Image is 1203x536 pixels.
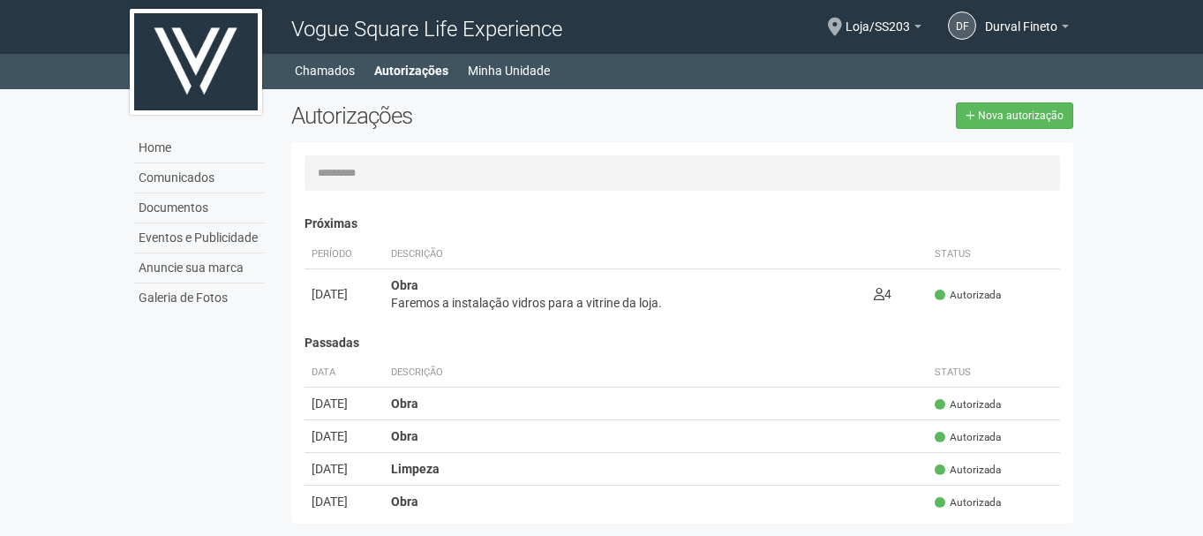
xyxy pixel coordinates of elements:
[956,102,1073,129] a: Nova autorização
[134,283,265,313] a: Galeria de Fotos
[305,359,384,388] th: Data
[312,427,377,445] div: [DATE]
[312,460,377,478] div: [DATE]
[846,3,910,34] span: Loja/SS203
[130,9,262,115] img: logo.jpg
[312,395,377,412] div: [DATE]
[985,22,1069,36] a: Durval Fineto
[978,109,1064,122] span: Nova autorização
[391,429,418,443] strong: Obra
[134,193,265,223] a: Documentos
[391,278,418,292] strong: Obra
[935,430,1001,445] span: Autorizada
[985,3,1057,34] span: Durval Fineto
[134,223,265,253] a: Eventos e Publicidade
[384,240,867,269] th: Descrição
[391,494,418,509] strong: Obra
[134,163,265,193] a: Comunicados
[846,22,921,36] a: Loja/SS203
[305,217,1061,230] h4: Próximas
[374,58,448,83] a: Autorizações
[291,102,669,129] h2: Autorizações
[935,397,1001,412] span: Autorizada
[305,240,384,269] th: Período
[384,359,929,388] th: Descrição
[291,17,562,42] span: Vogue Square Life Experience
[295,58,355,83] a: Chamados
[948,11,976,40] a: DF
[312,493,377,510] div: [DATE]
[305,336,1061,350] h4: Passadas
[935,288,1001,303] span: Autorizada
[874,287,891,301] span: 4
[935,495,1001,510] span: Autorizada
[928,359,1060,388] th: Status
[391,462,440,476] strong: Limpeza
[134,253,265,283] a: Anuncie sua marca
[935,463,1001,478] span: Autorizada
[468,58,550,83] a: Minha Unidade
[391,294,860,312] div: Faremos a instalação vidros para a vitrine da loja.
[928,240,1060,269] th: Status
[312,285,377,303] div: [DATE]
[134,133,265,163] a: Home
[391,396,418,411] strong: Obra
